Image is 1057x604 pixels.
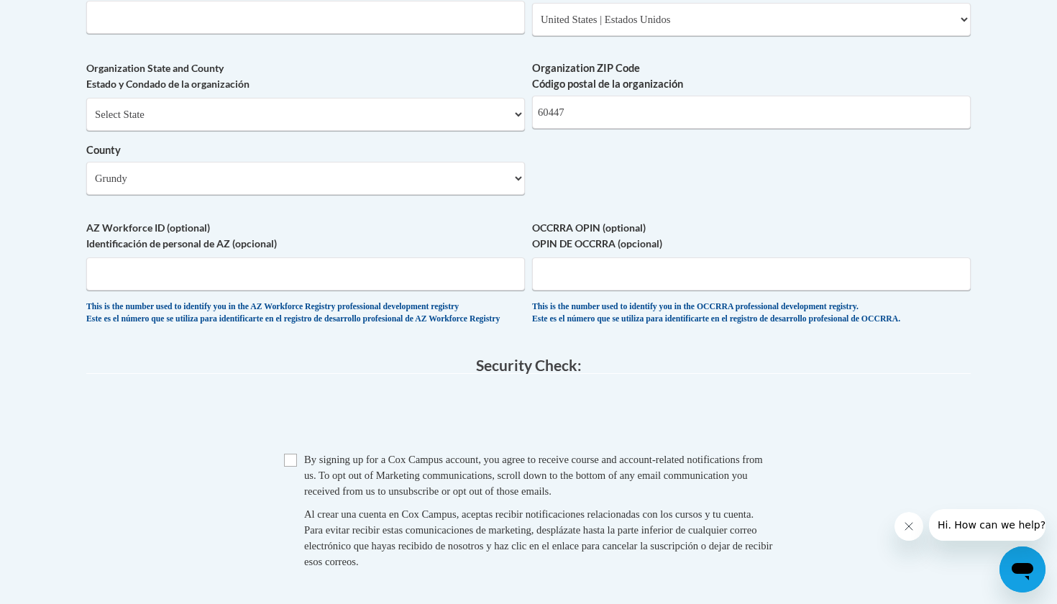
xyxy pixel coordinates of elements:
[999,546,1045,592] iframe: Button to launch messaging window
[304,454,763,497] span: By signing up for a Cox Campus account, you agree to receive course and account-related notificat...
[86,142,525,158] label: County
[929,509,1045,541] iframe: Message from company
[532,60,971,92] label: Organization ZIP Code Código postal de la organización
[532,220,971,252] label: OCCRRA OPIN (optional) OPIN DE OCCRRA (opcional)
[532,301,971,325] div: This is the number used to identify you in the OCCRRA professional development registry. Este es ...
[894,512,923,541] iframe: Close message
[419,388,638,444] iframe: reCAPTCHA
[86,1,525,34] input: Metadata input
[532,96,971,129] input: Metadata input
[86,301,525,325] div: This is the number used to identify you in the AZ Workforce Registry professional development reg...
[86,60,525,92] label: Organization State and County Estado y Condado de la organización
[476,356,582,374] span: Security Check:
[86,220,525,252] label: AZ Workforce ID (optional) Identificación de personal de AZ (opcional)
[304,508,772,567] span: Al crear una cuenta en Cox Campus, aceptas recibir notificaciones relacionadas con los cursos y t...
